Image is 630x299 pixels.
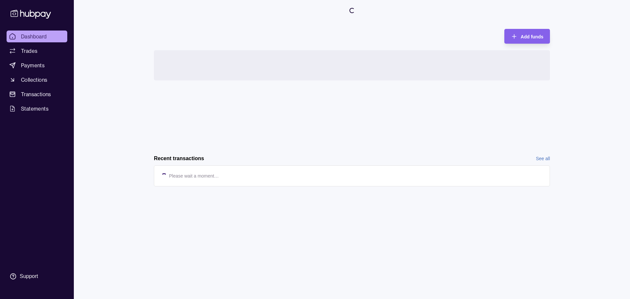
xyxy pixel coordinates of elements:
a: Collections [7,74,67,86]
h2: Recent transactions [154,155,204,162]
a: Trades [7,45,67,57]
span: Dashboard [21,32,47,40]
a: Dashboard [7,31,67,42]
p: Please wait a moment… [169,172,219,180]
div: Support [20,273,38,280]
a: Payments [7,59,67,71]
span: Add funds [521,34,543,39]
a: Statements [7,103,67,115]
span: Collections [21,76,47,84]
span: Statements [21,105,49,113]
a: See all [536,155,550,162]
button: Add funds [504,29,550,44]
a: Transactions [7,88,67,100]
a: Support [7,269,67,283]
span: Transactions [21,90,51,98]
span: Payments [21,61,45,69]
span: Trades [21,47,37,55]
